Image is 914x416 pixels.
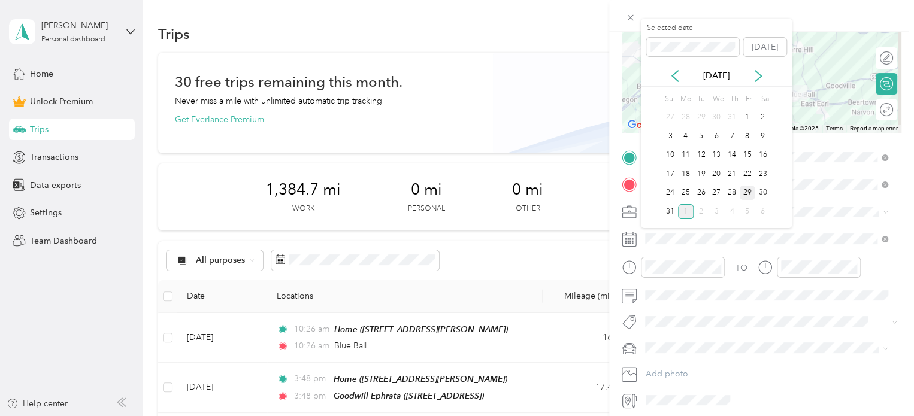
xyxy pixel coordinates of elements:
[740,129,755,144] div: 8
[740,148,755,163] div: 15
[743,38,786,57] button: [DATE]
[709,204,724,219] div: 3
[694,204,709,219] div: 2
[740,110,755,125] div: 1
[625,117,664,133] img: Google
[728,91,740,108] div: Th
[678,166,694,181] div: 18
[755,148,770,163] div: 16
[724,186,740,201] div: 28
[740,166,755,181] div: 22
[743,91,755,108] div: Fr
[724,148,740,163] div: 14
[736,262,747,274] div: TO
[694,129,709,144] div: 5
[662,166,678,181] div: 17
[709,129,724,144] div: 6
[724,204,740,219] div: 4
[662,129,678,144] div: 3
[709,110,724,125] div: 30
[826,125,843,132] a: Terms (opens in new tab)
[755,166,770,181] div: 23
[709,186,724,201] div: 27
[678,110,694,125] div: 28
[724,110,740,125] div: 31
[709,148,724,163] div: 13
[662,91,674,108] div: Su
[850,125,898,132] a: Report a map error
[662,204,678,219] div: 31
[678,148,694,163] div: 11
[662,186,678,201] div: 24
[678,91,691,108] div: Mo
[691,69,742,82] p: [DATE]
[678,186,694,201] div: 25
[755,204,770,219] div: 6
[710,91,724,108] div: We
[662,110,678,125] div: 27
[847,349,914,416] iframe: Everlance-gr Chat Button Frame
[625,117,664,133] a: Open this area in Google Maps (opens a new window)
[694,148,709,163] div: 12
[755,129,770,144] div: 9
[724,129,740,144] div: 7
[641,366,901,382] button: Add photo
[755,186,770,201] div: 30
[759,91,770,108] div: Sa
[740,204,755,219] div: 5
[694,186,709,201] div: 26
[694,166,709,181] div: 19
[678,204,694,219] div: 1
[695,91,706,108] div: Tu
[678,129,694,144] div: 4
[755,110,770,125] div: 2
[694,110,709,125] div: 29
[646,23,739,34] label: Selected date
[740,186,755,201] div: 29
[774,125,819,132] span: Map data ©2025
[709,166,724,181] div: 20
[662,148,678,163] div: 10
[724,166,740,181] div: 21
